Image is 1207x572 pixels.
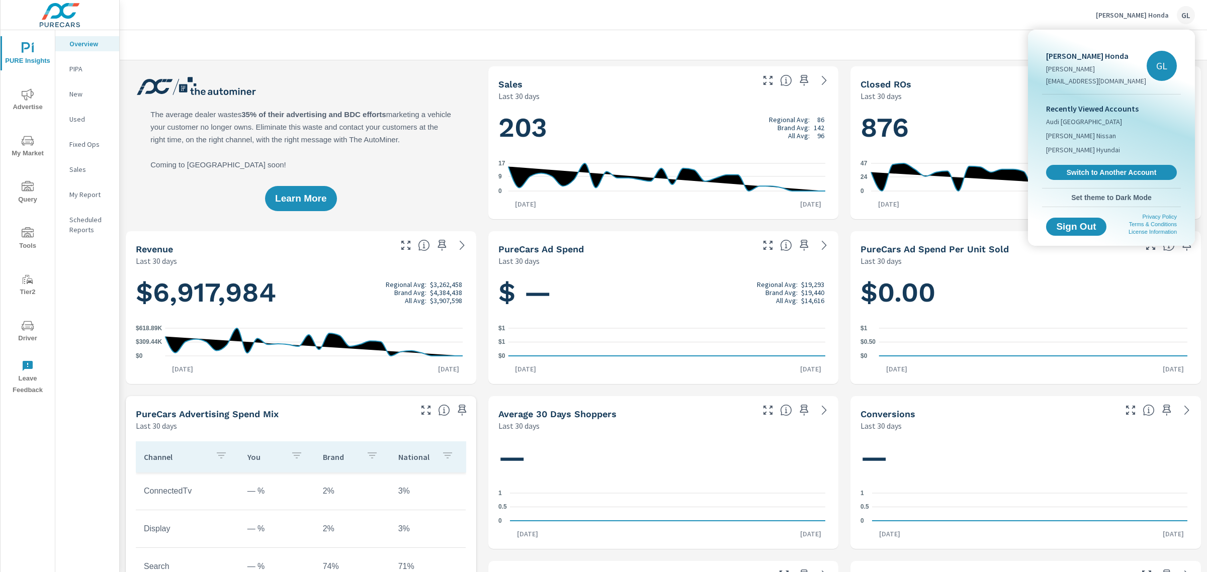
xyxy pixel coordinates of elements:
span: [PERSON_NAME] Nissan [1046,131,1116,141]
p: [PERSON_NAME] [1046,64,1146,74]
button: Set theme to Dark Mode [1042,188,1181,207]
a: License Information [1129,229,1177,235]
span: Sign Out [1054,222,1098,231]
span: Set theme to Dark Mode [1046,193,1177,202]
span: Switch to Another Account [1052,168,1171,177]
p: Recently Viewed Accounts [1046,103,1177,115]
p: [PERSON_NAME] Honda [1046,50,1146,62]
button: Sign Out [1046,218,1106,236]
span: Audi [GEOGRAPHIC_DATA] [1046,117,1122,127]
a: Privacy Policy [1143,214,1177,220]
span: [PERSON_NAME] Hyundai [1046,145,1120,155]
a: Switch to Another Account [1046,165,1177,180]
p: [EMAIL_ADDRESS][DOMAIN_NAME] [1046,76,1146,86]
div: GL [1147,51,1177,81]
a: Terms & Conditions [1129,221,1177,227]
